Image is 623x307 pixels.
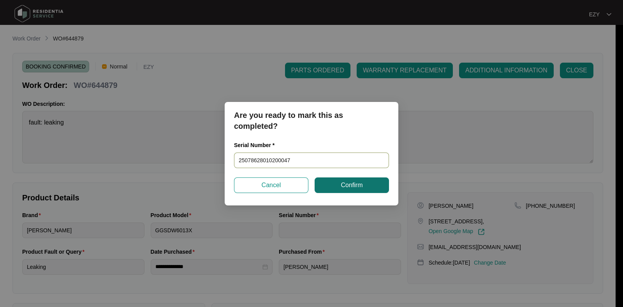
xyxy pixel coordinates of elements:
span: Confirm [341,181,363,190]
span: Cancel [262,181,281,190]
button: Confirm [315,177,389,193]
button: Cancel [234,177,308,193]
label: Serial Number * [234,141,280,149]
p: completed? [234,121,389,132]
p: Are you ready to mark this as [234,110,389,121]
